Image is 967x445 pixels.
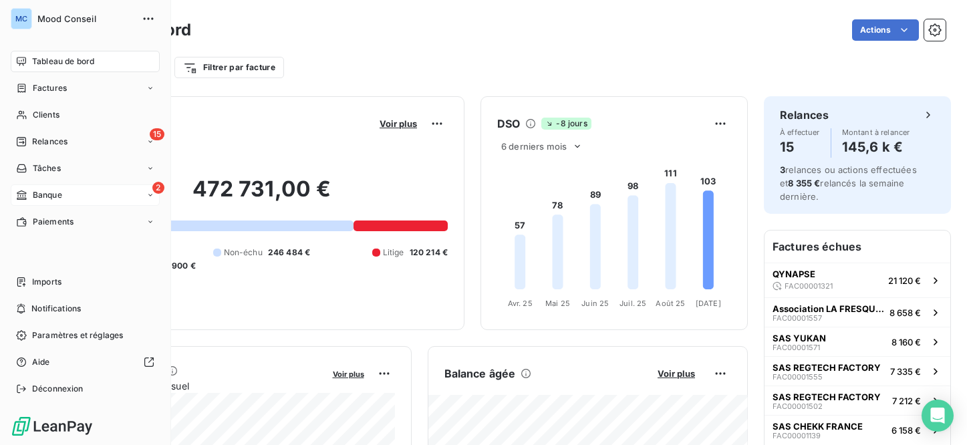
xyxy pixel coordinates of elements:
[780,164,917,202] span: relances ou actions effectuées et relancés la semaine dernière.
[773,421,863,432] span: SAS CHEKK FRANCE
[33,162,61,174] span: Tâches
[891,337,921,347] span: 8 160 €
[654,367,699,380] button: Voir plus
[773,303,884,314] span: Association LA FRESQUE DU CLIMAT
[224,247,263,259] span: Non-échu
[32,329,123,341] span: Paramètres et réglages
[773,432,821,440] span: FAC00001139
[31,303,81,315] span: Notifications
[380,118,417,129] span: Voir plus
[33,216,74,228] span: Paiements
[780,107,829,123] h6: Relances
[11,416,94,437] img: Logo LeanPay
[891,425,921,436] span: 6 158 €
[33,82,67,94] span: Factures
[773,402,823,410] span: FAC00001502
[852,19,919,41] button: Actions
[780,136,820,158] h4: 15
[150,128,164,140] span: 15
[765,231,950,263] h6: Factures échues
[76,176,448,216] h2: 472 731,00 €
[541,118,591,130] span: -8 jours
[773,392,881,402] span: SAS REGTECH FACTORY
[889,307,921,318] span: 8 658 €
[785,282,833,290] span: FAC00001321
[842,128,910,136] span: Montant à relancer
[765,415,950,444] button: SAS CHEKK FRANCEFAC000011396 158 €
[773,333,826,343] span: SAS YUKAN
[11,8,32,29] div: MC
[33,109,59,121] span: Clients
[545,299,570,308] tspan: Mai 25
[32,136,67,148] span: Relances
[174,57,284,78] button: Filtrer par facture
[888,275,921,286] span: 21 120 €
[32,356,50,368] span: Aide
[497,116,520,132] h6: DSO
[696,299,721,308] tspan: [DATE]
[11,351,160,373] a: Aide
[32,383,84,395] span: Déconnexion
[32,276,61,288] span: Imports
[619,299,646,308] tspan: Juil. 25
[765,386,950,415] button: SAS REGTECH FACTORYFAC000015027 212 €
[780,164,785,175] span: 3
[773,314,822,322] span: FAC00001557
[765,297,950,327] button: Association LA FRESQUE DU CLIMATFAC000015578 658 €
[152,182,164,194] span: 2
[658,368,695,379] span: Voir plus
[788,178,820,188] span: 8 355 €
[32,55,94,67] span: Tableau de bord
[842,136,910,158] h4: 145,6 k €
[773,343,820,351] span: FAC00001571
[76,379,323,393] span: Chiffre d'affaires mensuel
[33,189,62,201] span: Banque
[410,247,448,259] span: 120 214 €
[656,299,685,308] tspan: Août 25
[890,366,921,377] span: 7 335 €
[773,362,881,373] span: SAS REGTECH FACTORY
[376,118,421,130] button: Voir plus
[765,327,950,356] button: SAS YUKANFAC000015718 160 €
[765,263,950,297] button: QYNAPSEFAC0000132121 120 €
[329,367,368,380] button: Voir plus
[168,260,196,272] span: -900 €
[383,247,404,259] span: Litige
[37,13,134,24] span: Mood Conseil
[922,400,954,432] div: Open Intercom Messenger
[892,396,921,406] span: 7 212 €
[780,128,820,136] span: À effectuer
[444,365,516,382] h6: Balance âgée
[333,369,364,379] span: Voir plus
[765,356,950,386] button: SAS REGTECH FACTORYFAC000015557 335 €
[501,141,567,152] span: 6 derniers mois
[773,269,815,279] span: QYNAPSE
[581,299,609,308] tspan: Juin 25
[773,373,823,381] span: FAC00001555
[268,247,310,259] span: 246 484 €
[508,299,533,308] tspan: Avr. 25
